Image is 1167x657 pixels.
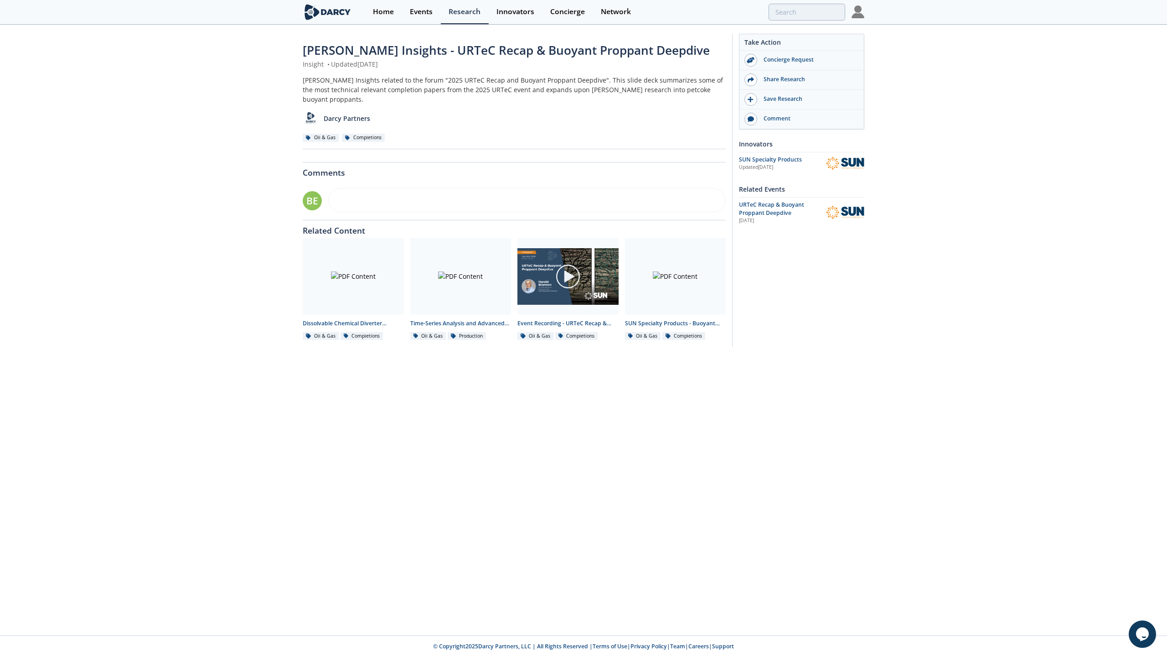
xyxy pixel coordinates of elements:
[303,220,726,235] div: Related Content
[757,56,859,64] div: Concierge Request
[593,642,627,650] a: Terms of Use
[449,8,480,16] div: Research
[303,319,404,328] div: Dissolvable Chemical Diverter Innovators - Innovator Landscape
[739,136,864,152] div: Innovators
[299,238,407,341] a: PDF Content Dissolvable Chemical Diverter Innovators - Innovator Landscape Oil & Gas Completions
[514,238,622,341] a: Video Content Event Recording - URTeC Recap & Buoyant Proppant Deepdive Oil & Gas Completions
[739,201,804,217] span: URTeC Recap & Buoyant Proppant Deepdive
[826,205,864,219] img: SUN Specialty Products
[670,642,685,650] a: Team
[769,4,845,21] input: Advanced Search
[739,37,864,51] div: Take Action
[303,162,726,177] div: Comments
[410,8,433,16] div: Events
[757,75,859,83] div: Share Research
[1129,620,1158,648] iframe: chat widget
[303,42,710,58] span: [PERSON_NAME] Insights - URTeC Recap & Buoyant Proppant Deepdive
[739,181,864,197] div: Related Events
[303,4,352,20] img: logo-wide.svg
[303,75,726,104] div: [PERSON_NAME] Insights related to the forum "2025 URTeC Recap and Buoyant Proppant Deepdive". Thi...
[303,134,339,142] div: Oil & Gas
[739,201,864,225] a: URTeC Recap & Buoyant Proppant Deepdive [DATE] SUN Specialty Products
[373,8,394,16] div: Home
[448,332,486,340] div: Production
[246,642,921,651] p: © Copyright 2025 Darcy Partners, LLC | All Rights Reserved | | | | |
[496,8,534,16] div: Innovators
[517,332,553,340] div: Oil & Gas
[341,332,383,340] div: Completions
[739,156,864,172] a: SUN Specialty Products Updated[DATE] SUN Specialty Products
[688,642,709,650] a: Careers
[630,642,667,650] a: Privacy Policy
[555,332,598,340] div: Completions
[324,114,370,123] p: Darcy Partners
[739,164,826,171] div: Updated [DATE]
[625,332,661,340] div: Oil & Gas
[410,319,511,328] div: Time-Series Analysis and Advanced Process Control - Innovator Landscape
[303,59,726,69] div: Insight Updated [DATE]
[739,217,820,224] div: [DATE]
[826,156,864,171] img: SUN Specialty Products
[555,264,581,289] img: play-chapters-gray.svg
[662,332,705,340] div: Completions
[410,332,446,340] div: Oil & Gas
[517,248,619,305] img: Video Content
[303,191,322,210] div: BE
[757,115,859,123] div: Comment
[852,5,864,18] img: Profile
[712,642,734,650] a: Support
[601,8,631,16] div: Network
[625,319,726,328] div: SUN Specialty Products - Buoyant Thermoplastic Proppants
[342,134,385,142] div: Completions
[303,332,339,340] div: Oil & Gas
[325,60,331,68] span: •
[407,238,515,341] a: PDF Content Time-Series Analysis and Advanced Process Control - Innovator Landscape Oil & Gas Pro...
[739,156,826,164] div: SUN Specialty Products
[517,319,619,328] div: Event Recording - URTeC Recap & Buoyant Proppant Deepdive
[550,8,585,16] div: Concierge
[757,95,859,103] div: Save Research
[622,238,729,341] a: PDF Content SUN Specialty Products - Buoyant Thermoplastic Proppants Oil & Gas Completions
